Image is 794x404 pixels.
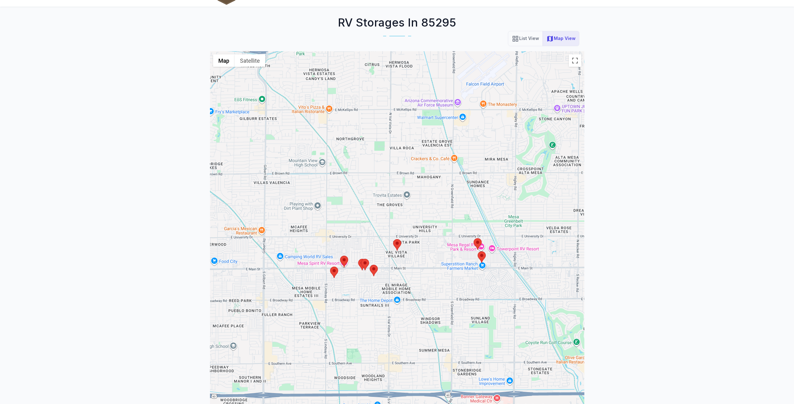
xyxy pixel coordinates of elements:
div: List/Map View Toggle [508,31,579,46]
button: Show satellite imagery [235,54,265,67]
button: Show street map [213,54,235,67]
button: map [543,31,579,46]
button: list [508,31,543,46]
button: Toggle fullscreen view [569,54,581,67]
h2: RV Storages In 85295 [210,7,584,31]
